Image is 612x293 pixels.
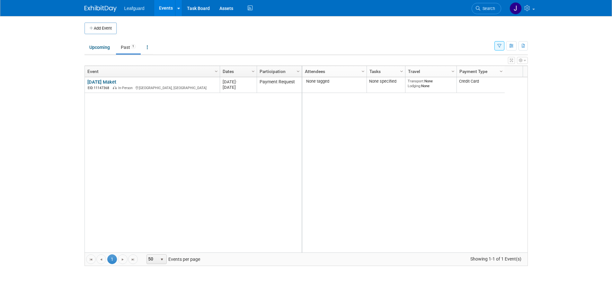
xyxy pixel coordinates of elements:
[88,86,112,90] span: EID: 11147368
[138,254,207,264] span: Events per page
[499,69,504,74] span: Column Settings
[87,85,217,90] div: [GEOGRAPHIC_DATA], [GEOGRAPHIC_DATA]
[305,66,362,77] a: Attendees
[147,255,158,264] span: 50
[84,23,117,34] button: Add Event
[87,79,116,85] a: [DATE] Maket
[116,41,141,53] a: Past1
[408,84,421,88] span: Lodging:
[213,66,220,76] a: Column Settings
[296,69,301,74] span: Column Settings
[84,5,117,12] img: ExhibitDay
[257,77,302,93] td: Payment Request
[408,79,424,83] span: Transport:
[223,66,253,77] a: Dates
[305,79,364,84] div: None tagged
[107,254,117,264] span: 1
[84,41,115,53] a: Upcoming
[250,66,257,76] a: Column Settings
[449,66,457,76] a: Column Settings
[369,66,401,77] a: Tasks
[130,257,136,262] span: Go to the last page
[464,254,527,263] span: Showing 1-1 of 1 Event(s)
[113,86,117,89] img: In-Person Event
[498,66,505,76] a: Column Settings
[260,66,297,77] a: Participation
[472,3,501,14] a: Search
[159,257,164,262] span: select
[359,66,367,76] a: Column Settings
[118,254,128,264] a: Go to the next page
[96,254,106,264] a: Go to the previous page
[88,257,93,262] span: Go to the first page
[408,79,454,88] div: None None
[398,66,405,76] a: Column Settings
[510,2,522,14] img: Jonathan Zargo
[369,79,403,84] div: None specified
[399,69,404,74] span: Column Settings
[457,77,505,93] td: Credit Card
[128,254,138,264] a: Go to the last page
[120,257,125,262] span: Go to the next page
[99,257,104,262] span: Go to the previous page
[223,85,254,90] div: [DATE]
[450,69,456,74] span: Column Settings
[251,69,256,74] span: Column Settings
[223,79,254,85] div: [DATE]
[408,66,452,77] a: Travel
[86,254,96,264] a: Go to the first page
[124,6,145,11] span: Leafguard
[130,44,136,49] span: 1
[360,69,366,74] span: Column Settings
[118,86,135,90] span: In-Person
[87,66,216,77] a: Event
[236,79,237,84] span: -
[480,6,495,11] span: Search
[214,69,219,74] span: Column Settings
[295,66,302,76] a: Column Settings
[459,66,501,77] a: Payment Type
